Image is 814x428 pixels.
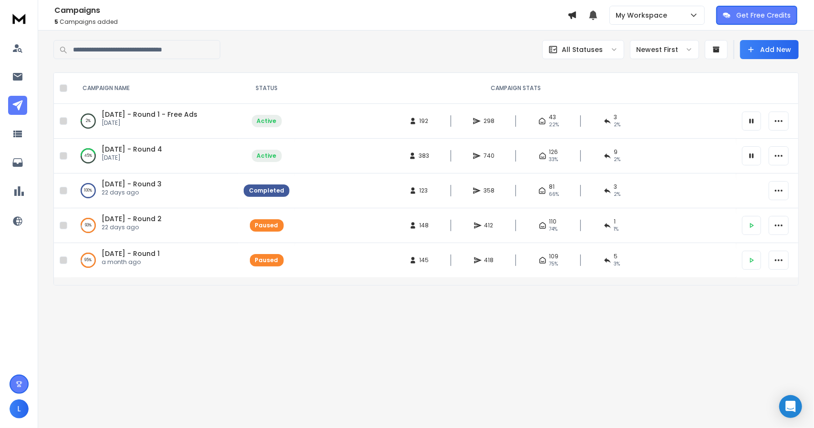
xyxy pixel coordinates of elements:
p: 95 % [85,255,92,265]
span: 3 [614,113,618,121]
span: 192 [420,117,429,125]
div: Completed [249,187,284,194]
p: Get Free Credits [736,10,791,20]
p: 45 % [84,151,92,161]
span: 33 % [549,156,558,163]
a: [DATE] - Round 1 - Free Ads [102,110,197,119]
span: 412 [484,222,494,229]
p: Campaigns added [54,18,567,26]
span: 358 [484,187,495,194]
a: [DATE] - Round 1 [102,249,160,258]
span: 81 [549,183,555,191]
span: 123 [420,187,429,194]
td: 2%[DATE] - Round 1 - Free Ads[DATE] [71,104,238,139]
span: 2 % [614,121,621,129]
td: 100%[DATE] - Round 322 days ago [71,173,238,208]
span: 148 [420,222,429,229]
a: [DATE] - Round 2 [102,214,162,224]
div: Active [257,152,277,160]
p: 2 % [86,116,91,126]
p: 100 % [84,186,93,195]
p: My Workspace [616,10,671,20]
span: 298 [484,117,495,125]
span: 109 [549,253,559,260]
span: 740 [484,152,495,160]
span: 43 [549,113,556,121]
span: 1 % [614,225,619,233]
button: Add New [740,40,799,59]
th: CAMPAIGN STATS [295,73,736,104]
span: 74 % [549,225,558,233]
td: 93%[DATE] - Round 222 days ago [71,208,238,243]
p: 22 days ago [102,189,162,196]
span: 9 [614,148,618,156]
p: a month ago [102,258,160,266]
div: Paused [255,222,278,229]
button: Get Free Credits [716,6,797,25]
a: [DATE] - Round 3 [102,179,162,189]
p: [DATE] [102,154,162,162]
span: 145 [420,256,429,264]
span: 22 % [549,121,559,129]
p: All Statuses [562,45,603,54]
span: 75 % [549,260,558,268]
span: 418 [484,256,494,264]
button: L [10,399,29,418]
span: 66 % [549,191,559,198]
td: 45%[DATE] - Round 4[DATE] [71,139,238,173]
button: Newest First [630,40,699,59]
span: 3 % [614,260,620,268]
p: 22 days ago [102,224,162,231]
span: 5 [614,253,618,260]
div: Open Intercom Messenger [779,395,802,418]
span: 5 [54,18,58,26]
div: Paused [255,256,278,264]
img: logo [10,10,29,27]
span: 1 [614,218,616,225]
a: [DATE] - Round 4 [102,144,162,154]
p: 93 % [85,221,92,230]
span: 110 [549,218,557,225]
span: 2 % [614,191,621,198]
div: Active [257,117,277,125]
span: 3 [614,183,618,191]
th: CAMPAIGN NAME [71,73,238,104]
span: 126 [549,148,558,156]
h1: Campaigns [54,5,567,16]
span: 2 % [614,156,621,163]
span: 383 [419,152,430,160]
th: STATUS [238,73,295,104]
td: 95%[DATE] - Round 1a month ago [71,243,238,278]
p: [DATE] [102,119,197,127]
